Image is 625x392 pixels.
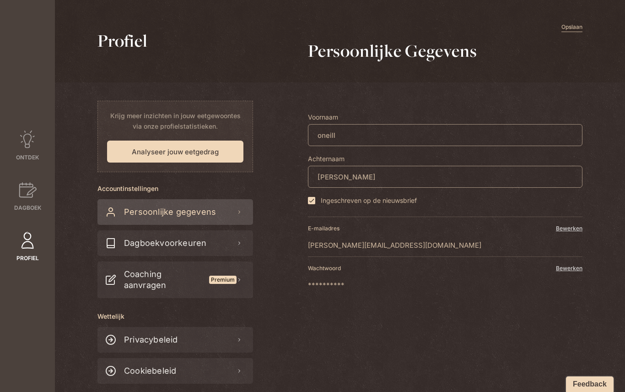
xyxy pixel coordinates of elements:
h2: Wettelijk [97,311,253,324]
span: Dagboekvoorkeuren [120,230,206,256]
span: Ontdek [16,153,39,162]
input: Achternaam [308,166,582,188]
a: Cookiebeleid [97,358,253,384]
button: Opslaan [561,23,582,32]
button: Analyseer jouw eetgedrag [107,141,243,163]
iframe: Ybug feedback widget [561,374,618,392]
div: Bewerken [556,264,582,272]
span: Privacybeleid [120,327,178,353]
a: Privacybeleid [97,327,253,353]
input: Voornaam [308,124,582,146]
h1: Persoonlijke gegevens [308,39,582,63]
span: [PERSON_NAME][EMAIL_ADDRESS][DOMAIN_NAME] [308,240,582,250]
h1: Profiel [97,29,148,53]
span: E-mailadres [308,224,339,233]
span: Wachtwoord [308,264,341,272]
span: Ingeschreven op de nieuwsbrief [321,195,417,206]
span: Coaching aanvragen [120,261,206,298]
span: Persoonlijke gegevens [120,199,216,225]
span: Premium [209,276,237,284]
label: Achternaam [308,153,582,164]
span: Dagboek [14,204,41,212]
span: Cookiebeleid [120,358,176,384]
p: Krijg meer inzichten in jouw eetgewoontes via onze profielstatistieken. [107,110,243,131]
div: Bewerken [556,224,582,233]
span: Profiel [16,254,39,262]
label: Voornaam [308,112,582,122]
h2: Accountinstellingen [97,183,253,196]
